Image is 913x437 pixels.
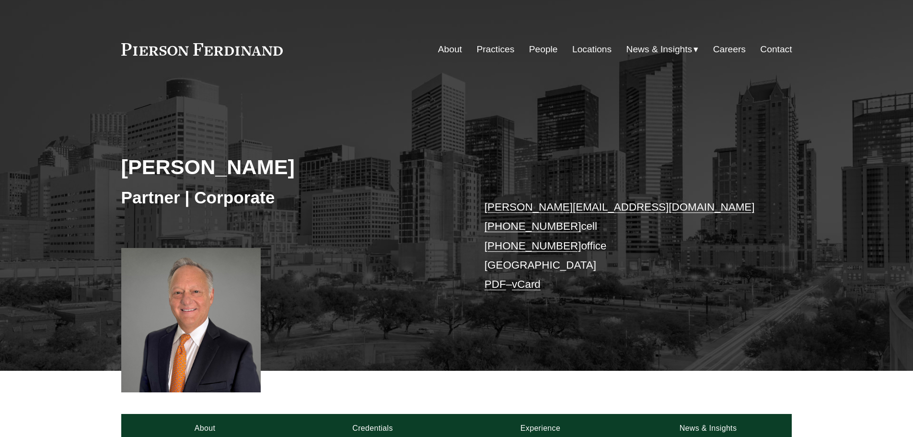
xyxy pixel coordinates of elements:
h2: [PERSON_NAME] [121,154,457,179]
a: [PERSON_NAME][EMAIL_ADDRESS][DOMAIN_NAME] [485,201,755,213]
a: About [438,40,462,59]
a: Careers [713,40,746,59]
a: Practices [476,40,514,59]
a: Locations [572,40,612,59]
span: News & Insights [626,41,693,58]
a: vCard [512,278,541,290]
a: Contact [760,40,792,59]
p: cell office [GEOGRAPHIC_DATA] – [485,198,764,295]
a: People [529,40,558,59]
a: [PHONE_NUMBER] [485,240,581,252]
a: folder dropdown [626,40,699,59]
a: [PHONE_NUMBER] [485,220,581,232]
a: PDF [485,278,506,290]
h3: Partner | Corporate [121,187,457,208]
